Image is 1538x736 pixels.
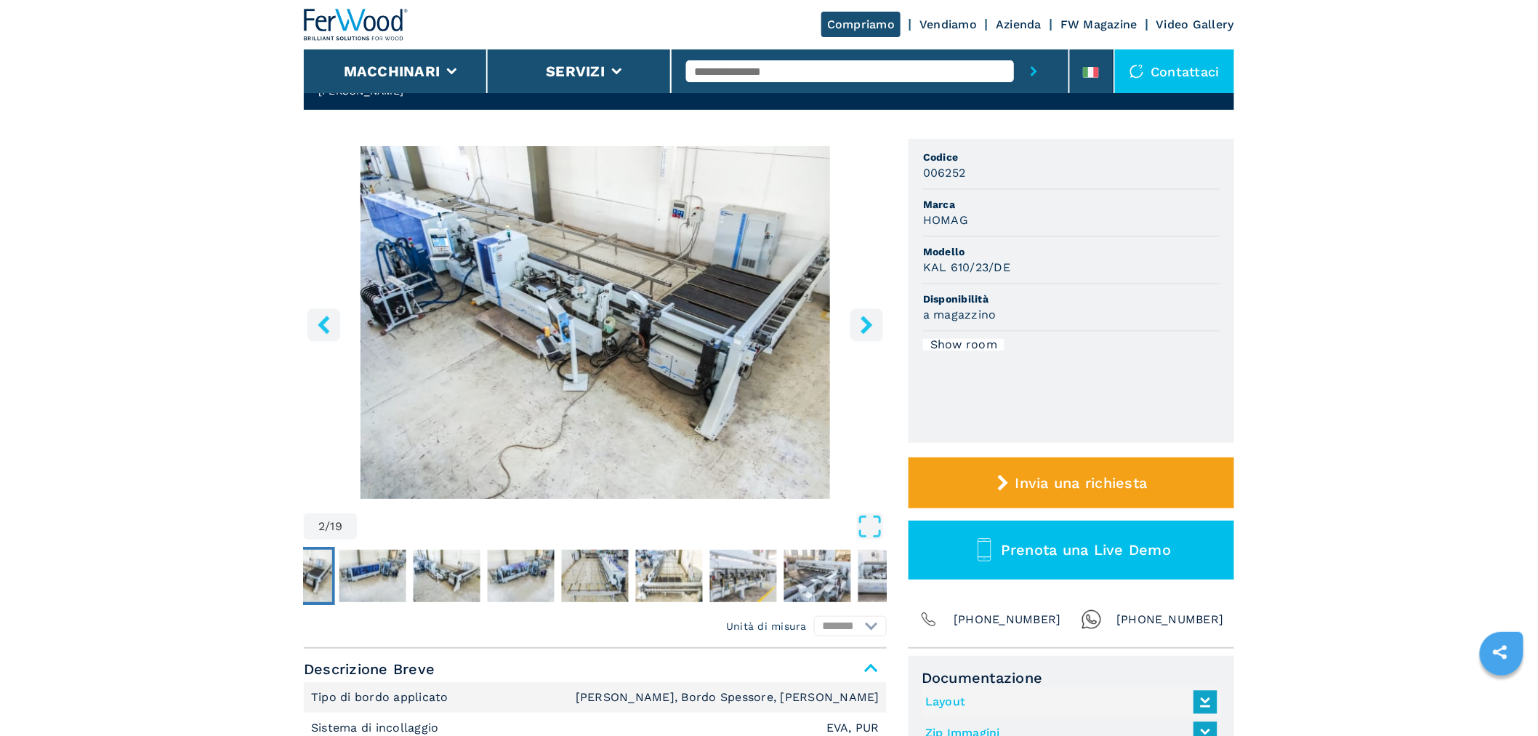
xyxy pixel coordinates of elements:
span: [PHONE_NUMBER] [1116,609,1224,630]
button: Go to Slide 7 [633,547,706,605]
span: Invia una richiesta [1015,474,1148,492]
img: 58d638ad976e95c8a51057902f8d372b [858,550,925,602]
img: 88f194906bb48adce472810895650258 [488,550,555,602]
img: 916eb60762e478d745f363bc7592b96b [265,550,332,602]
button: right-button [850,308,883,341]
span: / [325,521,330,532]
a: Compriamo [821,12,901,37]
button: submit-button [1014,49,1054,93]
img: Ferwood [304,9,408,41]
h3: KAL 610/23/DE [923,259,1010,276]
a: Layout [925,690,1210,714]
nav: Thumbnail Navigation [262,547,845,605]
button: Open Fullscreen [361,513,883,540]
img: df91c54ec626af068be7b41851ac9a1e [710,550,777,602]
img: Contattaci [1130,64,1144,79]
span: Modello [923,244,1220,259]
span: Prenota una Live Demo [1001,541,1171,559]
button: Servizi [546,63,605,80]
p: Tipo di bordo applicato [311,689,452,705]
span: Descrizione Breve [304,656,887,682]
h3: 006252 [923,164,966,181]
button: Macchinari [344,63,440,80]
img: Bordatrice Singola HOMAG KAL 610/23/DE [304,146,887,499]
span: Documentazione [922,669,1221,687]
img: f6586c724fae937f52fa5e3c466425e3 [636,550,703,602]
iframe: Chat [1476,671,1527,725]
button: Go to Slide 5 [485,547,557,605]
a: Vendiamo [919,17,977,31]
button: Go to Slide 8 [707,547,780,605]
img: fa636991fdf5996ce46bfd3584442bc6 [339,550,406,602]
span: 19 [331,521,343,532]
span: Marca [923,197,1220,212]
img: Phone [919,609,939,630]
button: Prenota una Live Demo [909,521,1234,580]
span: Disponibilità [923,292,1220,306]
h3: a magazzino [923,306,997,323]
button: Invia una richiesta [909,457,1234,508]
span: Codice [923,150,1220,164]
div: Go to Slide 2 [304,146,887,499]
a: FW Magazine [1060,17,1138,31]
a: Video Gallery [1156,17,1234,31]
div: Show room [923,339,1004,351]
img: 27c0bfdb5d5a95f4010a1e354e4dc6d5 [562,550,629,602]
button: Go to Slide 2 [262,547,335,605]
button: Go to Slide 3 [337,547,409,605]
p: Sistema di incollaggio [311,720,443,736]
a: Azienda [996,17,1042,31]
div: Contattaci [1115,49,1235,93]
span: 2 [318,521,325,532]
img: Whatsapp [1082,609,1102,630]
button: Go to Slide 9 [781,547,854,605]
img: b73f84787b06a0517bbff85bcec2434d [414,550,480,602]
button: left-button [307,308,340,341]
button: Go to Slide 6 [559,547,632,605]
img: 5f52c5d030b83c22c77953cf617fa761 [784,550,851,602]
em: EVA, PUR [826,722,879,734]
a: sharethis [1482,634,1518,671]
button: Go to Slide 4 [411,547,483,605]
h3: HOMAG [923,212,968,228]
em: Unità di misura [726,619,807,633]
em: [PERSON_NAME], Bordo Spessore, [PERSON_NAME] [576,692,879,703]
button: Go to Slide 10 [855,547,928,605]
span: [PHONE_NUMBER] [954,609,1061,630]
